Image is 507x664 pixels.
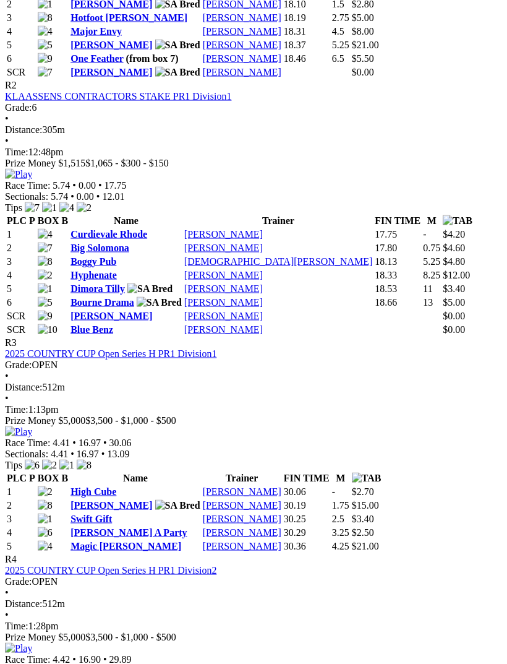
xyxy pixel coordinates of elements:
[443,256,465,267] span: $4.80
[101,449,105,459] span: •
[7,473,27,483] span: PLC
[5,102,32,113] span: Grade:
[374,215,421,227] th: FIN TIME
[70,67,152,77] a: [PERSON_NAME]
[5,360,502,371] div: OPEN
[5,632,502,643] div: Prize Money $5,000
[38,243,53,254] img: 7
[51,191,68,202] span: 5.74
[283,53,330,65] td: 18.46
[423,256,440,267] text: 5.25
[5,382,502,393] div: 512m
[70,243,129,253] a: Big Solomona
[184,297,263,308] a: [PERSON_NAME]
[38,324,58,335] img: 10
[6,228,36,241] td: 1
[332,12,349,23] text: 2.75
[155,67,200,78] img: SA Bred
[5,158,502,169] div: Prize Money $1,515
[137,297,182,308] img: SA Bred
[6,324,36,336] td: SCR
[184,311,263,321] a: [PERSON_NAME]
[70,297,134,308] a: Bourne Drama
[443,270,470,280] span: $12.00
[6,242,36,254] td: 2
[6,66,36,79] td: SCR
[59,460,74,471] img: 1
[38,12,53,24] img: 8
[126,53,179,64] span: (from box 7)
[374,228,421,241] td: 17.75
[5,621,28,631] span: Time:
[107,449,129,459] span: 13.09
[5,621,502,632] div: 1:28pm
[443,229,465,239] span: $4.20
[332,541,349,551] text: 4.25
[5,113,9,124] span: •
[155,500,200,511] img: SA Bred
[423,229,426,239] text: -
[6,310,36,322] td: SCR
[70,486,116,497] a: High Cube
[38,215,59,226] span: BOX
[5,360,32,370] span: Grade:
[332,40,349,50] text: 5.25
[423,297,433,308] text: 13
[61,215,68,226] span: B
[6,53,36,65] td: 6
[77,191,94,202] span: 0.00
[25,460,40,471] img: 6
[203,53,281,64] a: [PERSON_NAME]
[70,40,152,50] a: [PERSON_NAME]
[443,215,472,226] img: TAB
[5,124,502,136] div: 305m
[5,449,48,459] span: Sectionals:
[25,202,40,213] img: 7
[352,53,374,64] span: $5.50
[352,541,379,551] span: $21.00
[70,541,181,551] a: Magic [PERSON_NAME]
[38,256,53,267] img: 8
[283,499,330,512] td: 30.19
[70,514,112,524] a: Swift Gift
[443,324,465,335] span: $0.00
[332,514,344,524] text: 2.5
[184,324,263,335] a: [PERSON_NAME]
[352,514,374,524] span: $3.40
[70,270,117,280] a: Hyphenate
[70,311,152,321] a: [PERSON_NAME]
[352,527,374,538] span: $2.50
[70,527,187,538] a: [PERSON_NAME] A Party
[5,393,9,403] span: •
[70,26,122,37] a: Major Envy
[283,25,330,38] td: 18.31
[5,337,17,348] span: R3
[5,348,216,359] a: 2025 COUNTRY CUP Open Series H PR1 Division1
[5,587,9,598] span: •
[53,180,70,191] span: 5.74
[443,283,465,294] span: $3.40
[423,243,440,253] text: 0.75
[5,438,50,448] span: Race Time:
[203,40,281,50] a: [PERSON_NAME]
[59,202,74,213] img: 4
[79,438,101,448] span: 16.97
[5,576,32,587] span: Grade:
[374,242,421,254] td: 17.80
[38,297,53,308] img: 5
[332,486,335,497] text: -
[70,500,152,511] a: [PERSON_NAME]
[77,449,99,459] span: 16.97
[283,540,330,553] td: 30.36
[5,180,50,191] span: Race Time:
[38,541,53,552] img: 4
[332,527,349,538] text: 3.25
[184,270,263,280] a: [PERSON_NAME]
[374,283,421,295] td: 18.53
[5,643,32,654] img: Play
[5,610,9,620] span: •
[70,191,74,202] span: •
[5,598,502,610] div: 512m
[5,404,502,415] div: 1:13pm
[423,283,432,294] text: 11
